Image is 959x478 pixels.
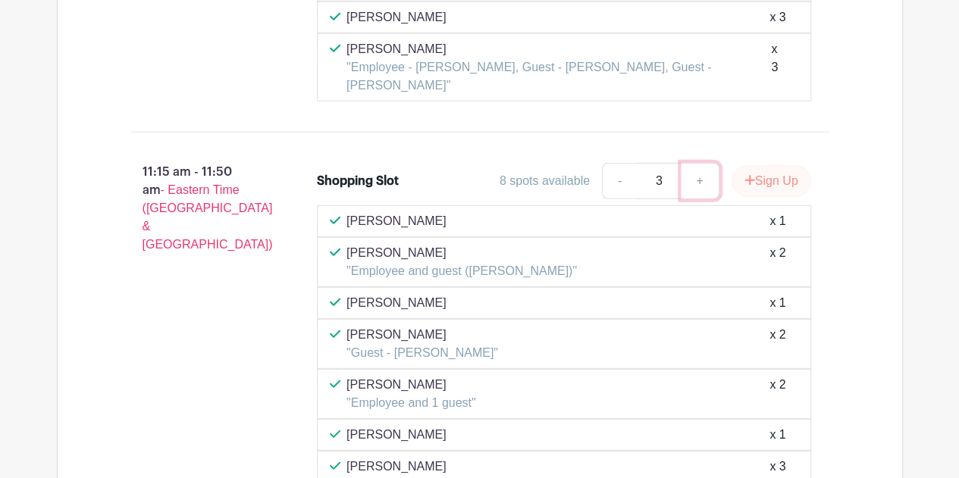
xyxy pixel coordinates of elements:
p: "Employee and guest ([PERSON_NAME])" [346,262,577,280]
div: 8 spots available [500,172,590,190]
div: x 1 [769,294,785,312]
a: - [602,163,637,199]
p: [PERSON_NAME] [346,458,447,476]
p: "Employee - [PERSON_NAME], Guest - [PERSON_NAME], Guest - [PERSON_NAME]" [346,58,771,95]
button: Sign Up [732,165,811,197]
div: x 1 [769,426,785,444]
p: [PERSON_NAME] [346,376,476,394]
div: x 3 [769,458,785,476]
p: [PERSON_NAME] [346,40,771,58]
div: x 1 [769,212,785,230]
div: x 2 [769,244,785,280]
p: [PERSON_NAME] [346,294,447,312]
p: [PERSON_NAME] [346,426,447,444]
p: [PERSON_NAME] [346,8,447,27]
p: "Employee and 1 guest" [346,394,476,412]
p: [PERSON_NAME] [346,244,577,262]
div: x 2 [769,326,785,362]
div: x 3 [769,8,785,27]
div: x 3 [771,40,785,95]
p: [PERSON_NAME] [346,212,447,230]
div: x 2 [769,376,785,412]
p: 11:15 am - 11:50 am [106,157,293,260]
p: "Guest - [PERSON_NAME]" [346,344,498,362]
span: - Eastern Time ([GEOGRAPHIC_DATA] & [GEOGRAPHIC_DATA]) [143,183,273,251]
p: [PERSON_NAME] [346,326,498,344]
a: + [681,163,719,199]
div: Shopping Slot [317,172,399,190]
